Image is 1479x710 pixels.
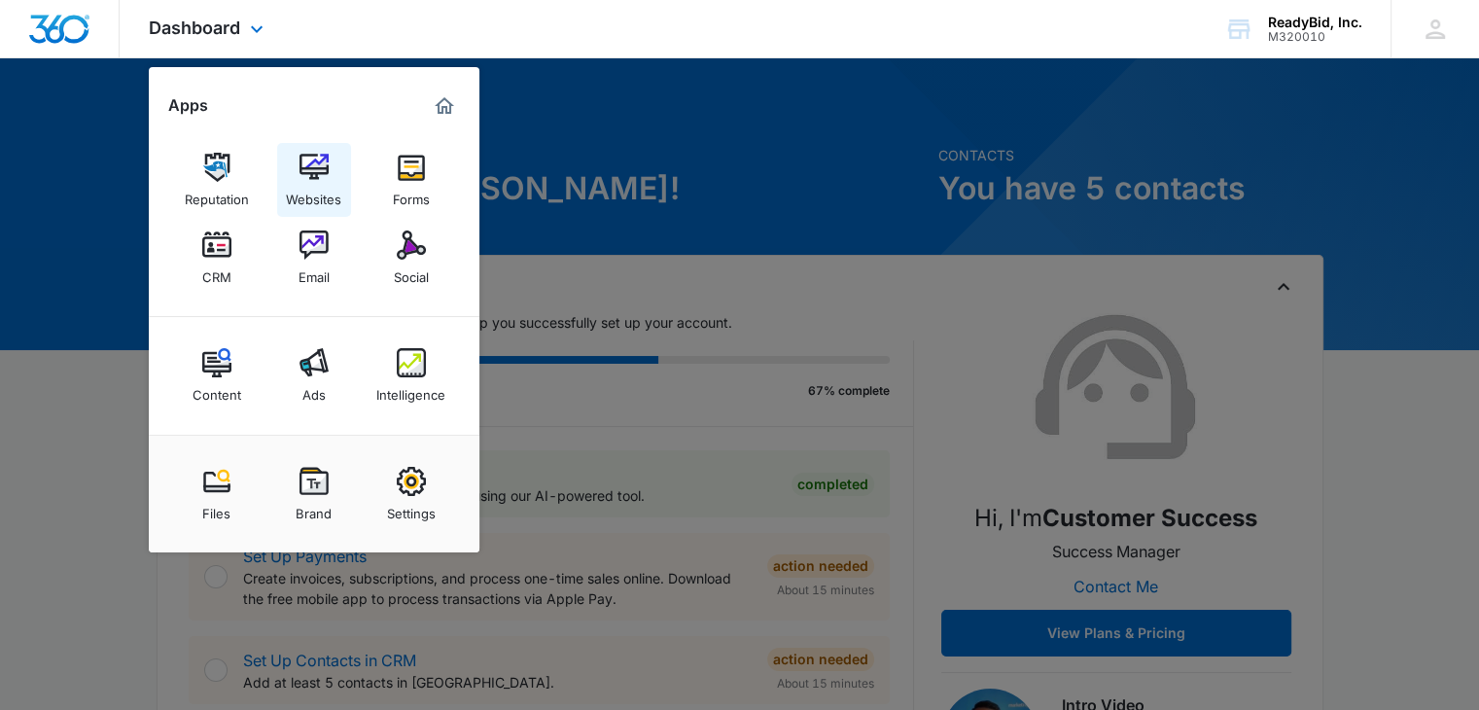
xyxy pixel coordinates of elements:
[299,260,330,285] div: Email
[202,260,231,285] div: CRM
[387,496,436,521] div: Settings
[180,457,254,531] a: Files
[286,182,341,207] div: Websites
[429,90,460,122] a: Marketing 360® Dashboard
[277,143,351,217] a: Websites
[277,221,351,295] a: Email
[168,96,208,115] h2: Apps
[202,496,230,521] div: Files
[193,377,241,403] div: Content
[180,143,254,217] a: Reputation
[277,457,351,531] a: Brand
[296,496,332,521] div: Brand
[180,338,254,412] a: Content
[1268,15,1362,30] div: account name
[1268,30,1362,44] div: account id
[277,338,351,412] a: Ads
[149,18,240,38] span: Dashboard
[393,182,430,207] div: Forms
[180,221,254,295] a: CRM
[302,377,326,403] div: Ads
[374,221,448,295] a: Social
[185,182,249,207] div: Reputation
[374,338,448,412] a: Intelligence
[394,260,429,285] div: Social
[376,377,445,403] div: Intelligence
[374,143,448,217] a: Forms
[374,457,448,531] a: Settings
